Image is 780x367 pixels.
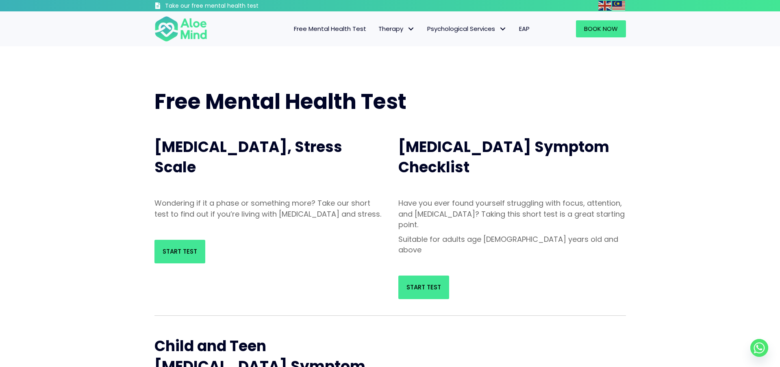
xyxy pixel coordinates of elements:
[398,198,626,230] p: Have you ever found yourself struggling with focus, attention, and [MEDICAL_DATA]? Taking this sh...
[154,15,207,42] img: Aloe mind Logo
[398,234,626,255] p: Suitable for adults age [DEMOGRAPHIC_DATA] years old and above
[378,24,415,33] span: Therapy
[406,283,441,291] span: Start Test
[398,276,449,299] a: Start Test
[294,24,366,33] span: Free Mental Health Test
[427,24,507,33] span: Psychological Services
[497,23,509,35] span: Psychological Services: submenu
[519,24,530,33] span: EAP
[750,339,768,357] a: Whatsapp
[154,198,382,219] p: Wondering if it a phase or something more? Take our short test to find out if you’re living with ...
[584,24,618,33] span: Book Now
[598,1,611,11] img: en
[218,20,536,37] nav: Menu
[598,1,612,10] a: English
[398,137,609,178] span: [MEDICAL_DATA] Symptom Checklist
[372,20,421,37] a: TherapyTherapy: submenu
[612,1,625,11] img: ms
[154,240,205,263] a: Start Test
[154,87,406,116] span: Free Mental Health Test
[576,20,626,37] a: Book Now
[154,2,302,11] a: Take our free mental health test
[612,1,626,10] a: Malay
[288,20,372,37] a: Free Mental Health Test
[421,20,513,37] a: Psychological ServicesPsychological Services: submenu
[405,23,417,35] span: Therapy: submenu
[513,20,536,37] a: EAP
[154,137,342,178] span: [MEDICAL_DATA], Stress Scale
[163,247,197,256] span: Start Test
[165,2,302,10] h3: Take our free mental health test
